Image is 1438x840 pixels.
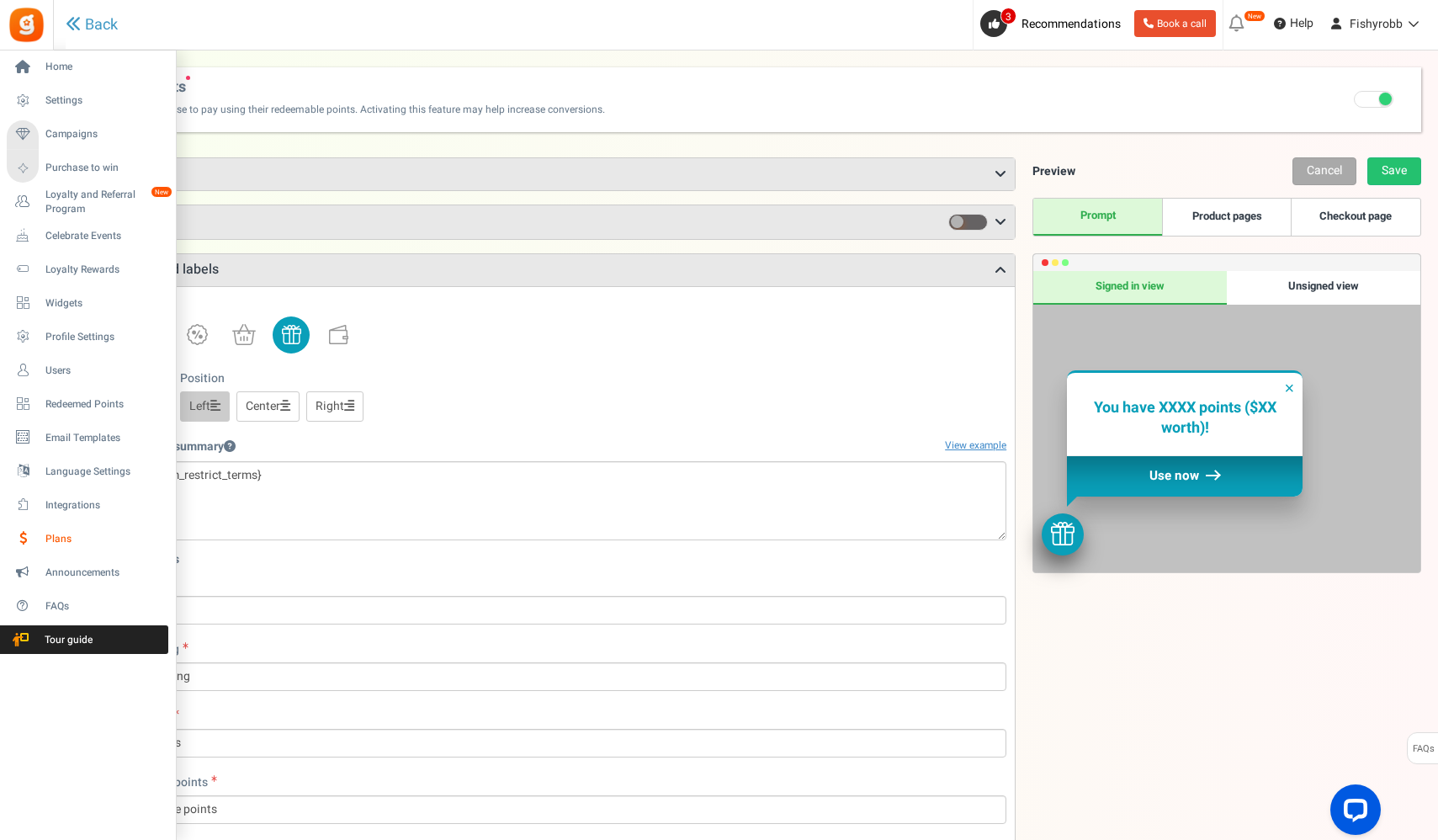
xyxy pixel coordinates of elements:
[236,391,300,422] a: Center
[1162,199,1291,236] a: Product pages
[82,76,605,96] span: Pay with points
[1149,466,1199,485] span: Use now
[1285,377,1295,400] div: ×
[1134,10,1216,37] a: Book a call
[1244,10,1266,22] em: New
[1067,455,1303,496] div: Use now
[1032,165,1075,178] h5: Preview
[1227,271,1420,305] div: Unsigned view
[45,93,163,108] span: Settings
[71,254,1015,286] h3: Appearance and labels
[7,221,168,250] a: Celebrate Events
[1286,15,1313,32] span: Help
[329,325,348,344] img: wallet.svg
[1292,157,1356,185] a: Cancel
[151,186,172,198] em: New
[45,364,163,378] span: Users
[180,370,225,387] label: Position
[1291,199,1419,236] a: Checkout page
[45,431,163,445] span: Email Templates
[45,161,163,175] span: Purchase to win
[45,296,163,311] span: Widgets
[1000,8,1016,24] span: 3
[45,532,163,546] span: Plans
[45,566,163,580] span: Announcements
[79,461,1006,540] textarea: {settings.redeem_restrict_terms}
[8,633,125,647] span: Tour guide
[945,439,1006,453] a: View example
[232,324,256,345] img: shoppingBag.svg
[180,391,230,422] a: Left
[186,76,190,80] span: New
[1033,271,1420,572] div: Preview only
[1350,15,1403,33] span: Fishyrobb
[7,390,168,418] a: Redeemed Points
[306,391,363,422] a: Right
[45,188,168,216] span: Loyalty and Referral Program
[7,87,168,115] a: Settings
[8,6,45,44] img: Gratisfaction
[1033,271,1227,305] div: Signed in view
[71,158,1015,190] h3: Settings
[45,330,163,344] span: Profile Settings
[7,322,168,351] a: Profile Settings
[45,127,163,141] span: Campaigns
[187,324,208,345] img: badge.svg
[82,96,605,115] span: Customers can choose to pay using their redeemable points. Activating this feature may help incre...
[45,498,163,513] span: Integrations
[45,60,163,74] span: Home
[7,356,168,385] a: Users
[45,599,163,614] span: FAQs
[1094,396,1276,439] span: You have XXXX points ($XX worth)!
[7,423,168,452] a: Email Templates
[79,553,1006,566] h5: Language settings
[7,558,168,587] a: Announcements
[45,263,163,277] span: Loyalty Rewards
[7,154,168,183] a: Purchase to win
[1051,522,1075,545] img: gift.svg
[1367,157,1421,185] a: Save
[282,325,301,344] img: gift.svg
[7,592,168,620] a: FAQs
[980,10,1128,37] a: 3 Recommendations
[7,120,168,149] a: Campaigns
[7,524,168,553] a: Plans
[45,229,163,243] span: Celebrate Events
[1267,10,1320,37] a: Help
[1033,199,1162,236] a: Prompt
[7,188,168,216] a: Loyalty and Referral Program New
[1412,733,1435,765] span: FAQs
[7,457,168,486] a: Language Settings
[45,465,163,479] span: Language Settings
[7,255,168,284] a: Loyalty Rewards
[1021,15,1121,33] span: Recommendations
[45,397,163,412] span: Redeemed Points
[7,53,168,82] a: Home
[7,289,168,317] a: Widgets
[7,491,168,519] a: Integrations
